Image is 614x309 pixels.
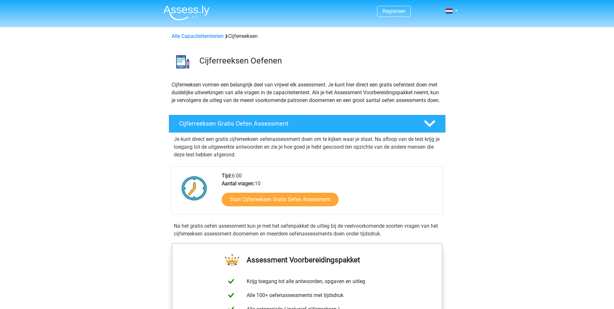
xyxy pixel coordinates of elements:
h4: Cijferreeksen Gratis Oefen Assessment [179,120,413,127]
h3: Cijferreeksen Oefenen [199,56,441,66]
a: Start Cijferreeksen Gratis Oefen Assessment [222,193,339,206]
div: Cijferreeksen [169,32,445,40]
p: Je kunt direct een gratis cijferreeksen oefenassessment doen om te kijken waar je staat. Na afloo... [174,135,441,159]
img: Klok [178,172,211,204]
div: 6:00 10 [217,172,442,214]
div: Na het gratis oefen assessment kun je met het oefenpakket de uitleg bij de veelvoorkomende soorte... [171,222,443,238]
img: cijferreeksen [169,48,196,75]
a: Alle Capaciteitentesten [172,33,224,39]
b: Aantal vragen: [222,180,255,187]
img: Assessly [163,5,209,20]
b: Tijd: [222,173,232,179]
a: Cijferreeksen Gratis Oefen Assessment [166,115,448,133]
a: Registreer [383,8,405,14]
p: Cijferreeksen vormen een belangrijk deel van vrijwel elk assessment. Je kunt hier direct een grat... [172,81,443,104]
